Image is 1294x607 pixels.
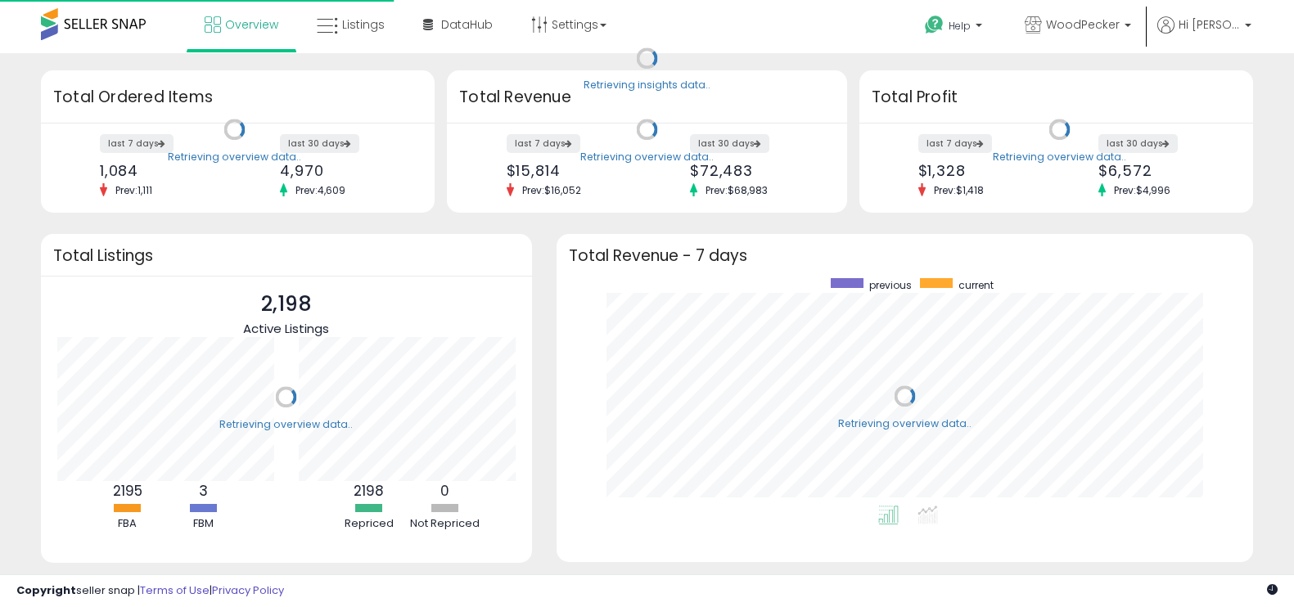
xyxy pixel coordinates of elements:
span: Hi [PERSON_NAME] [1179,16,1240,33]
div: Retrieving overview data.. [168,150,301,164]
span: Listings [342,16,385,33]
a: Terms of Use [140,582,210,598]
strong: Copyright [16,582,76,598]
div: Retrieving overview data.. [580,150,714,164]
a: Help [912,2,999,53]
span: DataHub [441,16,493,33]
div: Retrieving overview data.. [838,416,972,431]
a: Hi [PERSON_NAME] [1157,16,1251,53]
i: Get Help [924,15,945,35]
span: Overview [225,16,278,33]
a: Privacy Policy [212,582,284,598]
span: Help [949,19,971,33]
div: Retrieving overview data.. [993,150,1126,164]
span: WoodPecker [1046,16,1120,33]
div: seller snap | | [16,583,284,599]
div: Retrieving overview data.. [219,417,353,432]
